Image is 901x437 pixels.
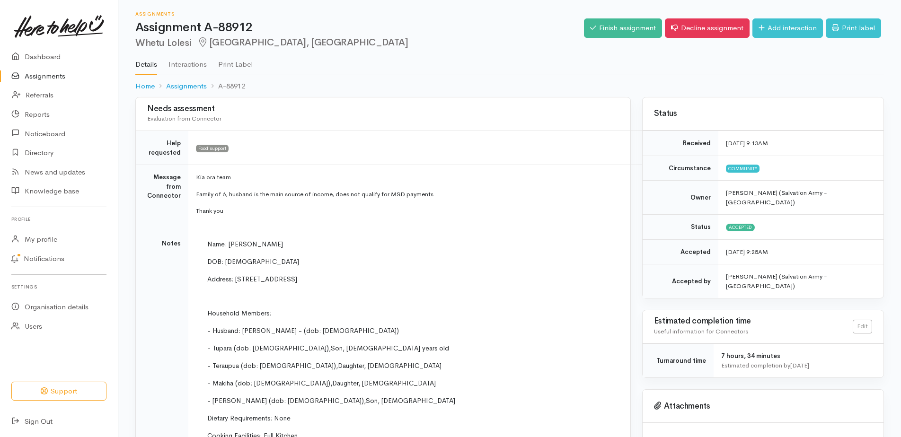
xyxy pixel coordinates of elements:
a: Edit [853,320,872,333]
p: Thank you [196,206,689,216]
span: - [PERSON_NAME] (dob: [DEMOGRAPHIC_DATA]), [207,396,366,405]
span: DOB: [DEMOGRAPHIC_DATA] [207,257,299,266]
span: [PERSON_NAME] (Salvation Army - [GEOGRAPHIC_DATA]) [726,189,827,206]
span: Name: [PERSON_NAME] [207,240,283,248]
span: 7 hours, 34 minutes [721,352,780,360]
span: Accepted [726,224,755,231]
time: [DATE] 9:13AM [726,139,768,147]
td: Help requested [136,131,188,165]
td: Turnaround time [643,344,714,378]
a: Decline assignment [665,18,750,38]
time: [DATE] [790,361,809,369]
h3: Attachments [654,402,872,411]
a: Home [135,81,155,92]
span: Food support [196,145,229,152]
h3: Needs assessment [147,105,619,114]
td: [PERSON_NAME] (Salvation Army - [GEOGRAPHIC_DATA]) [718,264,883,298]
span: Daughter [332,379,358,387]
span: Address: [STREET_ADDRESS] [207,275,297,283]
p: Family of 6, husband is the main source of income, does not qualify for MSD payments [196,190,689,199]
a: Print label [826,18,881,38]
span: Son, [DEMOGRAPHIC_DATA] years old [331,344,449,352]
span: , [DEMOGRAPHIC_DATA] [358,379,436,387]
span: Dietary Requirements: None [207,414,291,422]
td: Message from Connector [136,165,188,231]
td: Owner [643,181,718,215]
span: , [DEMOGRAPHIC_DATA] [364,361,442,370]
span: , [DEMOGRAPHIC_DATA] [378,396,455,405]
h2: Whetu Lolesi [135,37,584,48]
td: Circumstance [643,156,718,181]
a: Add interaction [752,18,823,38]
h3: Estimated completion time [654,317,853,326]
time: [DATE] 9:25AM [726,248,768,256]
button: Support [11,382,106,401]
h3: Status [654,109,872,118]
a: Assignments [166,81,207,92]
span: - Makiha (dob: [DEMOGRAPHIC_DATA]), [207,379,332,387]
span: Son [366,396,378,405]
h6: Profile [11,213,106,226]
td: Accepted [643,239,718,264]
p: Kia ora team [196,173,689,182]
span: Community [726,165,760,172]
span: Daughter [338,361,364,370]
div: Estimated completion by [721,361,872,370]
span: Useful information for Connectors [654,327,748,335]
nav: breadcrumb [135,75,884,97]
a: Finish assignment [584,18,662,38]
span: - Teraupua (dob: [DEMOGRAPHIC_DATA]), [207,361,338,370]
h6: Assignments [135,11,584,17]
td: Received [643,131,718,156]
span: - Husband: [PERSON_NAME] - (dob: [DEMOGRAPHIC_DATA]) [207,326,399,335]
span: [GEOGRAPHIC_DATA], [GEOGRAPHIC_DATA] [197,36,408,48]
h6: Settings [11,280,106,293]
li: A-88912 [207,81,245,92]
span: - Tupara (dob: [DEMOGRAPHIC_DATA]), [207,344,331,352]
td: Status [643,215,718,240]
span: Evaluation from Connector [147,114,221,122]
a: Interactions [168,48,207,74]
td: Accepted by [643,264,718,298]
a: Details [135,48,157,75]
a: Print Label [218,48,253,74]
span: Household Members: [207,309,271,317]
h1: Assignment A-88912 [135,21,584,35]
